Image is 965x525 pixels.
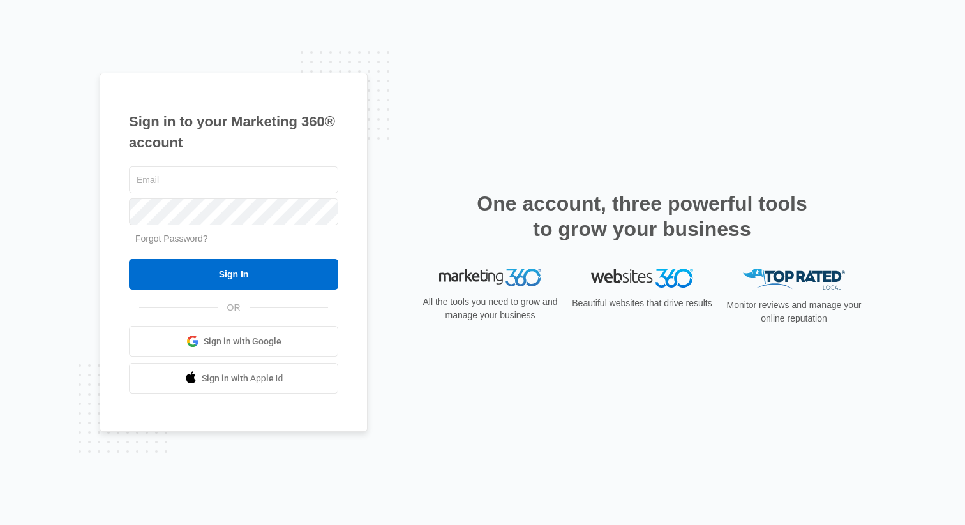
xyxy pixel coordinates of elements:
[218,301,250,314] span: OR
[419,295,562,322] p: All the tools you need to grow and manage your business
[129,363,338,394] a: Sign in with Apple Id
[591,269,693,287] img: Websites 360
[129,259,338,290] input: Sign In
[129,111,338,153] h1: Sign in to your Marketing 360® account
[571,297,714,310] p: Beautiful websites that drive results
[202,372,283,385] span: Sign in with Apple Id
[129,166,338,193] input: Email
[129,326,338,357] a: Sign in with Google
[204,335,281,348] span: Sign in with Google
[743,269,845,290] img: Top Rated Local
[473,191,811,242] h2: One account, three powerful tools to grow your business
[135,233,208,244] a: Forgot Password?
[722,299,865,325] p: Monitor reviews and manage your online reputation
[439,269,541,286] img: Marketing 360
